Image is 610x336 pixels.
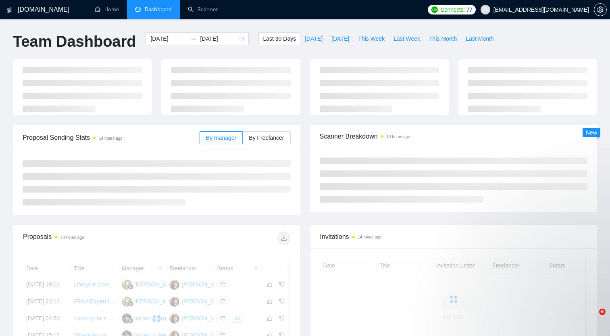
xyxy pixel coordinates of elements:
[23,232,156,245] div: Proposals
[331,34,349,43] span: [DATE]
[206,135,236,141] span: By manager
[258,32,300,45] button: Last 30 Days
[327,32,354,45] button: [DATE]
[354,32,389,45] button: This Week
[387,135,410,139] time: 14 hours ago
[99,136,122,141] time: 14 hours ago
[190,35,197,42] span: swap-right
[249,135,284,141] span: By Freelancer
[483,7,488,12] span: user
[200,34,237,43] input: End date
[466,34,493,43] span: Last Month
[305,34,323,43] span: [DATE]
[60,235,84,240] time: 14 hours ago
[429,34,457,43] span: This Month
[599,309,606,315] span: 6
[135,6,141,12] span: dashboard
[320,131,588,141] span: Scanner Breakdown
[145,6,172,13] span: Dashboard
[190,35,197,42] span: to
[188,6,218,13] a: searchScanner
[7,4,12,17] img: logo
[150,34,187,43] input: Start date
[594,6,606,13] span: setting
[440,5,464,14] span: Connects:
[466,5,473,14] span: 77
[300,32,327,45] button: [DATE]
[23,133,200,143] span: Proposal Sending Stats
[393,34,420,43] span: Last Week
[461,32,498,45] button: Last Month
[320,232,587,242] span: Invitations
[594,6,607,13] a: setting
[586,129,597,136] span: New
[358,235,381,239] time: 14 hours ago
[425,32,461,45] button: This Month
[95,6,119,13] a: homeHome
[13,32,136,51] h1: Team Dashboard
[583,309,602,328] iframe: Intercom live chat
[358,34,385,43] span: This Week
[594,3,607,16] button: setting
[263,34,296,43] span: Last 30 Days
[431,6,438,13] img: upwork-logo.png
[389,32,425,45] button: Last Week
